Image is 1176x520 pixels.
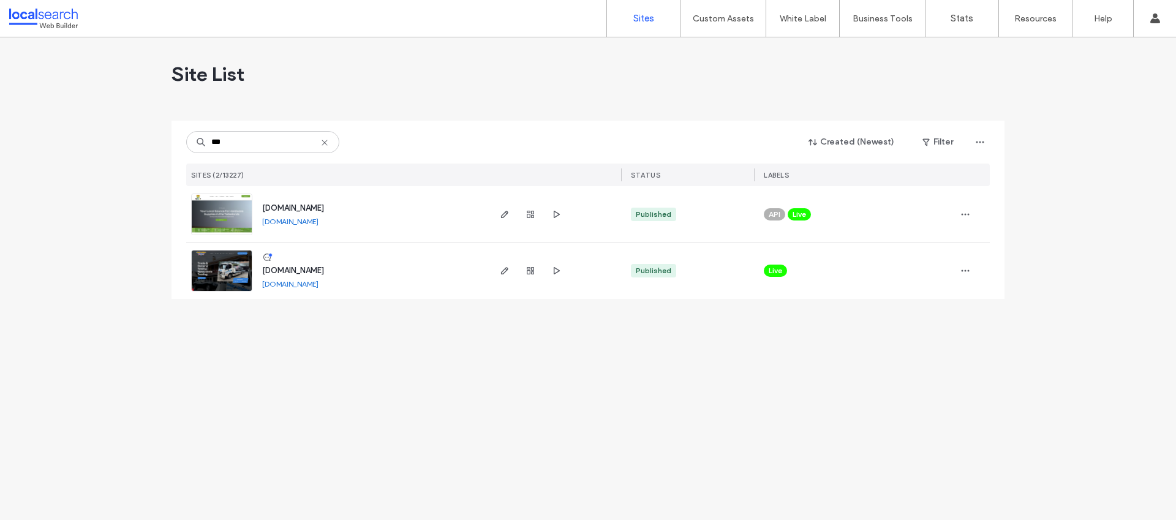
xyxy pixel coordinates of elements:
button: Created (Newest) [798,132,905,152]
label: Resources [1014,13,1057,24]
label: Custom Assets [693,13,754,24]
span: SITES (2/13227) [191,171,244,179]
label: Help [1094,13,1112,24]
div: Published [636,265,671,276]
label: Stats [951,13,973,24]
span: LABELS [764,171,789,179]
label: Sites [633,13,654,24]
span: Live [793,209,806,220]
span: Live [769,265,782,276]
span: Site List [171,62,244,86]
div: Published [636,209,671,220]
a: [DOMAIN_NAME] [262,279,318,288]
label: Business Tools [853,13,913,24]
a: [DOMAIN_NAME] [262,266,324,275]
label: White Label [780,13,826,24]
a: [DOMAIN_NAME] [262,217,318,226]
span: Help [28,9,53,20]
a: [DOMAIN_NAME] [262,203,324,213]
span: API [769,209,780,220]
button: Filter [910,132,965,152]
span: STATUS [631,171,660,179]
